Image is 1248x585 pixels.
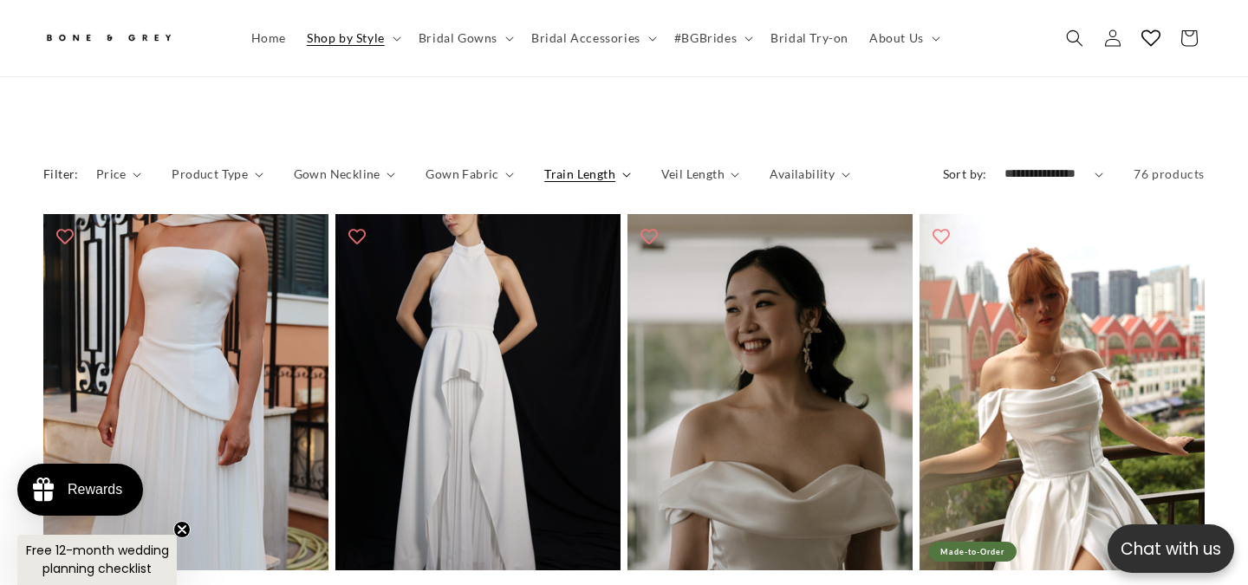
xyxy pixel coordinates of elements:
[1056,19,1094,57] summary: Search
[924,218,959,253] button: Add to wishlist
[869,30,924,46] span: About Us
[294,165,396,183] summary: Gown Neckline (0 selected)
[664,20,760,56] summary: #BGBrides
[426,165,498,183] span: Gown Fabric
[661,165,725,183] span: Veil Length
[68,482,122,497] div: Rewards
[859,20,947,56] summary: About Us
[340,218,374,253] button: Add to wishlist
[531,30,640,46] span: Bridal Accessories
[37,17,224,59] a: Bone and Grey Bridal
[661,165,740,183] summary: Veil Length (0 selected)
[296,20,408,56] summary: Shop by Style
[241,20,296,56] a: Home
[943,166,987,181] label: Sort by:
[48,218,82,253] button: Add to wishlist
[674,30,737,46] span: #BGBrides
[770,30,848,46] span: Bridal Try-on
[544,165,615,183] span: Train Length
[96,165,127,183] span: Price
[544,165,630,183] summary: Train Length (0 selected)
[43,24,173,53] img: Bone and Grey Bridal
[172,165,248,183] span: Product Type
[173,521,191,538] button: Close teaser
[521,20,664,56] summary: Bridal Accessories
[251,30,286,46] span: Home
[419,30,497,46] span: Bridal Gowns
[632,218,666,253] button: Add to wishlist
[1108,536,1234,562] p: Chat with us
[307,30,385,46] span: Shop by Style
[760,20,859,56] a: Bridal Try-on
[172,165,263,183] summary: Product Type (0 selected)
[770,165,835,183] span: Availability
[26,542,169,577] span: Free 12-month wedding planning checklist
[96,165,142,183] summary: Price
[1134,166,1205,181] span: 76 products
[43,165,79,183] h2: Filter:
[426,165,514,183] summary: Gown Fabric (0 selected)
[770,165,849,183] summary: Availability (0 selected)
[17,535,177,585] div: Free 12-month wedding planning checklistClose teaser
[294,165,380,183] span: Gown Neckline
[1108,524,1234,573] button: Open chatbox
[408,20,521,56] summary: Bridal Gowns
